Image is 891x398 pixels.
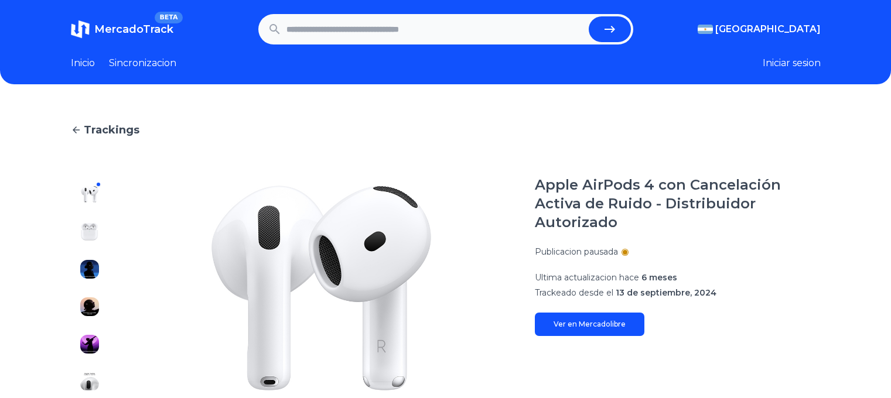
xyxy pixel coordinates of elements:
p: Publicacion pausada [535,246,618,258]
img: Apple AirPods 4 con Cancelación Activa de Ruido - Distribuidor Autorizado [80,222,99,241]
button: Iniciar sesion [763,56,821,70]
a: MercadoTrackBETA [71,20,173,39]
a: Inicio [71,56,95,70]
img: Apple AirPods 4 con Cancelación Activa de Ruido - Distribuidor Autorizado [80,297,99,316]
span: BETA [155,12,182,23]
span: Ultima actualizacion hace [535,272,639,283]
img: Apple AirPods 4 con Cancelación Activa de Ruido - Distribuidor Autorizado [80,372,99,391]
span: Trackeado desde el [535,287,613,298]
img: Apple AirPods 4 con Cancelación Activa de Ruido - Distribuidor Autorizado [80,185,99,204]
a: Ver en Mercadolibre [535,313,644,336]
button: [GEOGRAPHIC_DATA] [698,22,821,36]
h1: Apple AirPods 4 con Cancelación Activa de Ruido - Distribuidor Autorizado [535,176,821,232]
span: [GEOGRAPHIC_DATA] [715,22,821,36]
a: Sincronizacion [109,56,176,70]
img: Apple AirPods 4 con Cancelación Activa de Ruido - Distribuidor Autorizado [80,335,99,354]
a: Trackings [71,122,821,138]
img: MercadoTrack [71,20,90,39]
span: Trackings [84,122,139,138]
span: 6 meses [641,272,677,283]
span: MercadoTrack [94,23,173,36]
img: Apple AirPods 4 con Cancelación Activa de Ruido - Distribuidor Autorizado [80,260,99,279]
img: Argentina [698,25,713,34]
span: 13 de septiembre, 2024 [616,287,716,298]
